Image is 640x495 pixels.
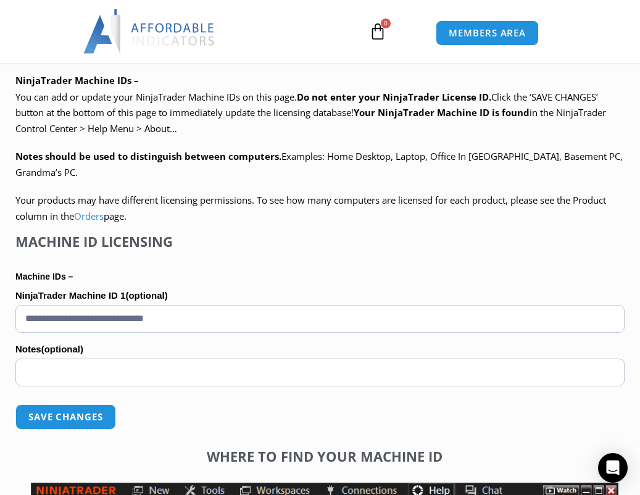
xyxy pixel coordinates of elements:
[354,106,530,119] strong: Your NinjaTrader Machine ID is found
[83,9,216,54] img: LogoAI | Affordable Indicators – NinjaTrader
[381,19,391,28] span: 0
[15,91,606,135] span: Click the ‘SAVE CHANGES’ button at the bottom of this page to immediately update the licensing da...
[351,14,405,49] a: 0
[598,453,628,483] div: Open Intercom Messenger
[15,286,625,305] label: NinjaTrader Machine ID 1
[297,91,491,103] b: Do not enter your NinjaTrader License ID.
[15,404,116,430] button: Save changes
[15,150,281,162] strong: Notes should be used to distinguish between computers.
[15,272,73,281] strong: Machine IDs –
[41,344,83,354] span: (optional)
[15,340,625,359] label: Notes
[15,194,606,222] span: Your products may have different licensing permissions. To see how many computers are licensed fo...
[125,290,167,301] span: (optional)
[15,150,623,178] span: Examples: Home Desktop, Laptop, Office In [GEOGRAPHIC_DATA], Basement PC, Grandma’s PC.
[15,91,297,103] span: You can add or update your NinjaTrader Machine IDs on this page.
[74,210,104,222] a: Orders
[449,28,526,38] span: MEMBERS AREA
[15,74,139,86] b: NinjaTrader Machine IDs –
[436,20,539,46] a: MEMBERS AREA
[15,233,625,249] h4: Machine ID Licensing
[31,448,618,464] h4: Where to find your Machine ID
